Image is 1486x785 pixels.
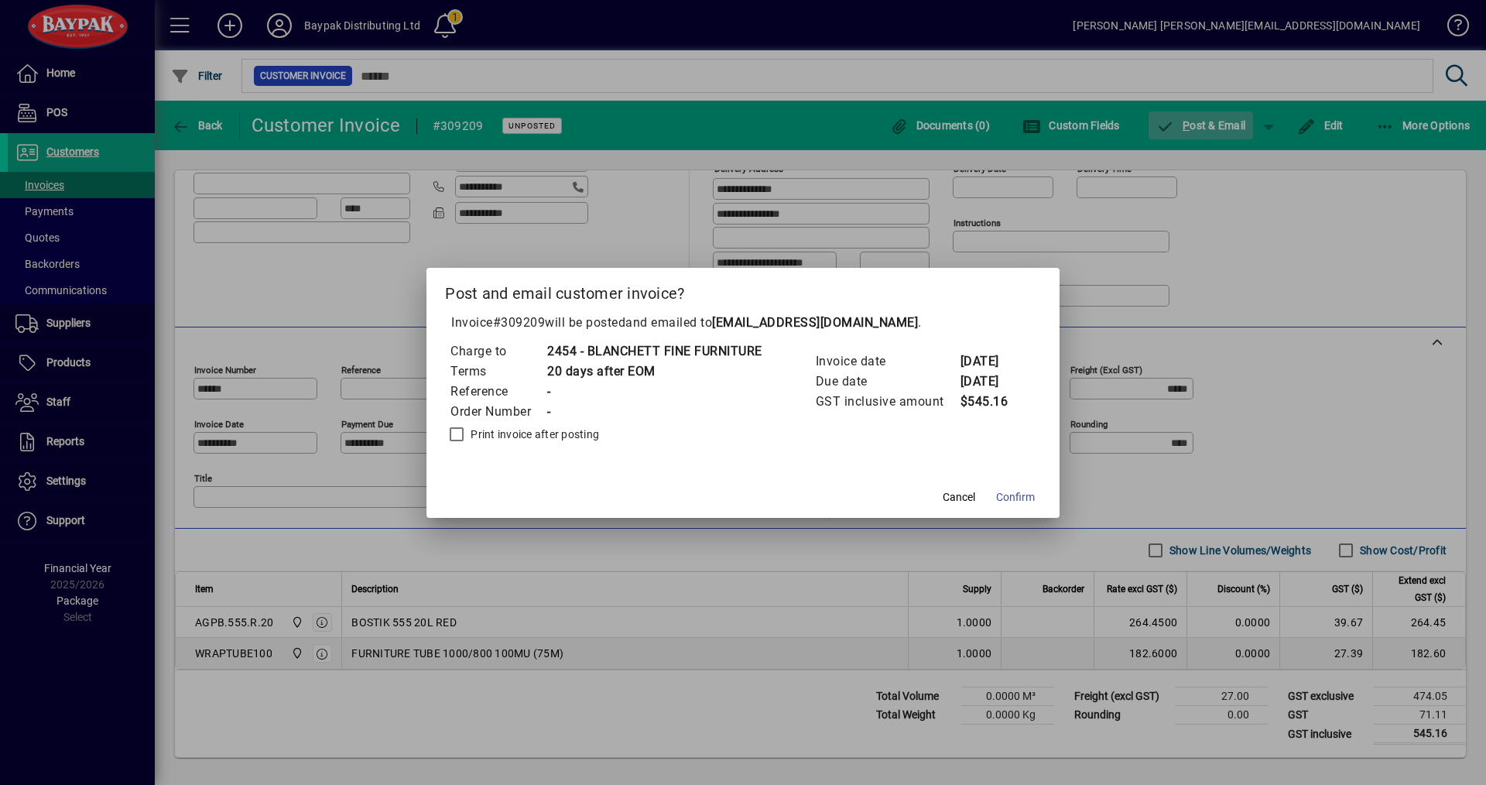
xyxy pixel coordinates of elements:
[450,341,546,362] td: Charge to
[960,392,1022,412] td: $545.16
[960,372,1022,392] td: [DATE]
[960,351,1022,372] td: [DATE]
[712,315,918,330] b: [EMAIL_ADDRESS][DOMAIN_NAME]
[467,427,599,442] label: Print invoice after posting
[426,268,1060,313] h2: Post and email customer invoice?
[625,315,918,330] span: and emailed to
[943,489,975,506] span: Cancel
[493,315,546,330] span: #309209
[450,362,546,382] td: Terms
[450,402,546,422] td: Order Number
[546,362,762,382] td: 20 days after EOM
[445,314,1041,332] p: Invoice will be posted .
[546,382,762,402] td: -
[990,484,1041,512] button: Confirm
[815,372,960,392] td: Due date
[815,392,960,412] td: GST inclusive amount
[815,351,960,372] td: Invoice date
[934,484,984,512] button: Cancel
[996,489,1035,506] span: Confirm
[546,402,762,422] td: -
[546,341,762,362] td: 2454 - BLANCHETT FINE FURNITURE
[450,382,546,402] td: Reference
